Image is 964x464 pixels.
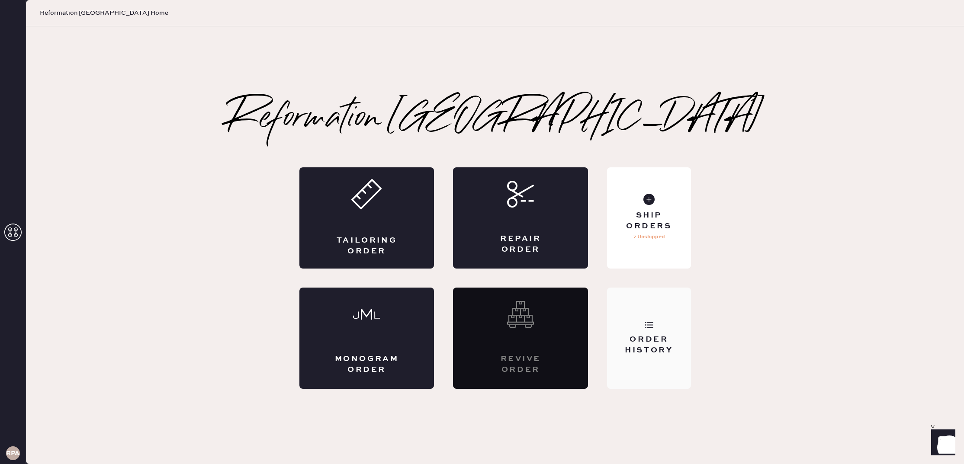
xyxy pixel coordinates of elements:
div: Interested? Contact us at care@hemster.co [453,288,588,389]
h3: RPAA [6,450,20,456]
div: Order History [614,334,684,356]
div: Repair Order [488,234,553,255]
div: Tailoring Order [334,235,400,257]
h2: Reformation [GEOGRAPHIC_DATA] [228,102,763,136]
div: Monogram Order [334,354,400,375]
iframe: Front Chat [923,425,960,462]
div: Ship Orders [614,210,684,232]
div: Revive order [488,354,553,375]
p: 7 Unshipped [633,232,665,242]
span: Reformation [GEOGRAPHIC_DATA] Home [40,9,168,17]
